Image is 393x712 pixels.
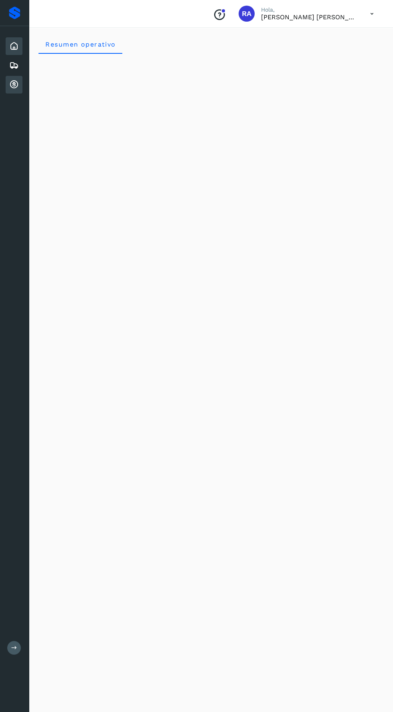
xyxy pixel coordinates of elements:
[6,76,22,94] div: Cuentas por cobrar
[261,6,357,13] p: Hola,
[6,37,22,55] div: Inicio
[6,57,22,74] div: Embarques
[45,41,116,48] span: Resumen operativo
[261,13,357,21] p: Raphael Argenis Rubio Becerril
